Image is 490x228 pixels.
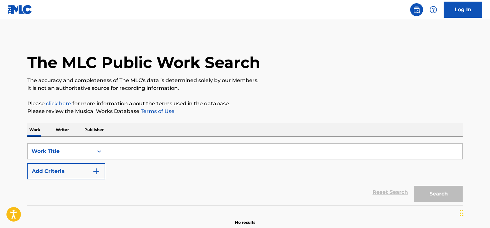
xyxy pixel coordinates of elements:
[27,77,463,84] p: The accuracy and completeness of The MLC's data is determined solely by our Members.
[413,6,420,14] img: search
[410,3,423,16] a: Public Search
[460,204,464,223] div: টেনে আনুন
[27,143,463,205] form: Search Form
[458,197,490,228] div: চ্যাট উইজেট
[27,123,42,137] p: Work
[27,84,463,92] p: It is not an authoritative source for recording information.
[82,123,106,137] p: Publisher
[27,53,260,72] h1: The MLC Public Work Search
[235,212,255,225] p: No results
[54,123,71,137] p: Writer
[8,5,33,14] img: MLC Logo
[92,167,100,175] img: 9d2ae6d4665cec9f34b9.svg
[27,108,463,115] p: Please review the Musical Works Database
[27,100,463,108] p: Please for more information about the terms used in the database.
[427,3,440,16] div: Help
[444,2,482,18] a: Log In
[46,100,71,107] a: click here
[139,108,174,114] a: Terms of Use
[27,163,105,179] button: Add Criteria
[32,147,90,155] div: Work Title
[458,197,490,228] iframe: Chat Widget
[429,6,437,14] img: help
